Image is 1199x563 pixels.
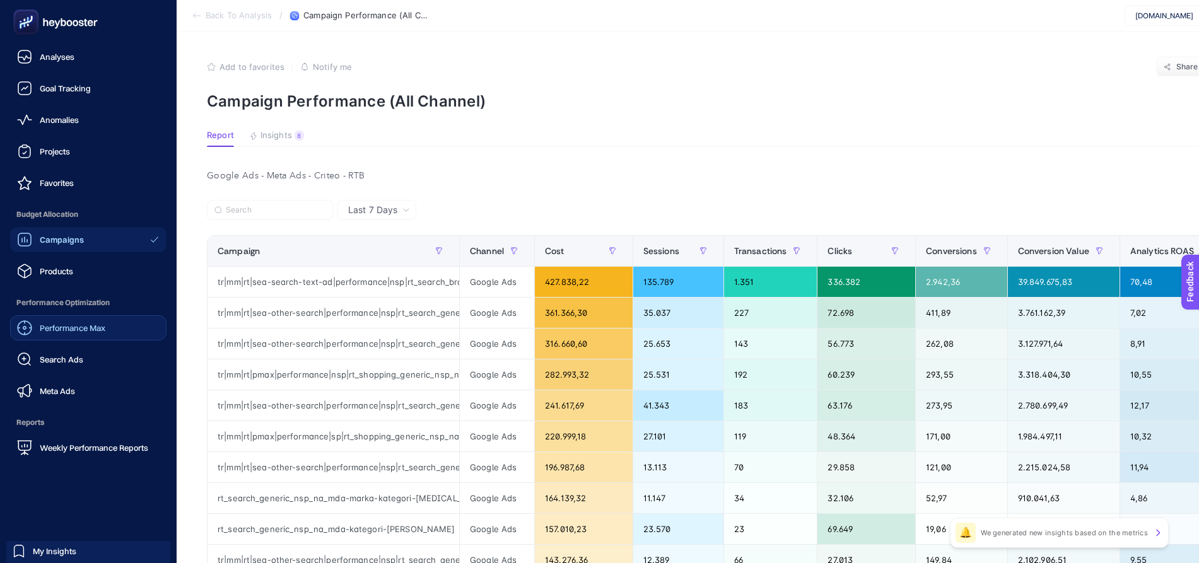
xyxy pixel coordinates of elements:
[724,514,817,544] div: 23
[724,483,817,513] div: 34
[1008,514,1120,544] div: 130.370,52
[535,267,633,297] div: 427.838,22
[208,267,459,297] div: tr|mm|rt|sea-search-text-ad|performance|nsp|rt_search_brand_nsp_na_pure-exact|na|d2c|Search-Brand...
[10,76,167,101] a: Goal Tracking
[460,328,534,359] div: Google Ads
[724,421,817,451] div: 119
[460,452,534,482] div: Google Ads
[460,390,534,421] div: Google Ads
[916,359,1007,390] div: 293,55
[724,298,817,328] div: 227
[817,267,915,297] div: 336.382
[208,421,459,451] div: tr|mm|rt|pmax|performance|sp|rt_shopping_generic_nsp_na_pmax-other-gmc-benchmark|na|d2c|AOP|OSB00...
[470,246,504,256] span: Channel
[10,410,167,435] span: Reports
[218,246,260,256] span: Campaign
[40,146,70,156] span: Projects
[916,298,1007,328] div: 411,89
[460,514,534,544] div: Google Ads
[40,235,84,245] span: Campaigns
[208,359,459,390] div: tr|mm|rt|pmax|performance|nsp|rt_shopping_generic_nsp_na_pmax-other-top-seller|na|d2c|AOP|OSB0002JUP
[916,452,1007,482] div: 121,00
[633,483,723,513] div: 11.147
[208,483,459,513] div: rt_search_generic_nsp_na_mda-marka-kategori-[MEDICAL_DATA]-esya
[219,62,284,72] span: Add to favorites
[817,452,915,482] div: 29.858
[40,386,75,396] span: Meta Ads
[1018,246,1089,256] span: Conversion Value
[208,328,459,359] div: tr|mm|rt|sea-other-search|performance|nsp|rt_search_generic_nsp_na_dsa-other-gfk|na|d2c|DSA|OSB00...
[633,328,723,359] div: 25.653
[535,452,633,482] div: 196.987,68
[633,514,723,544] div: 23.570
[724,452,817,482] div: 70
[295,131,304,141] div: 8
[226,206,325,215] input: Search
[313,62,352,72] span: Notify me
[828,246,852,256] span: Clicks
[6,541,170,561] a: My Insights
[1008,483,1120,513] div: 910.041,63
[916,390,1007,421] div: 273,95
[460,359,534,390] div: Google Ads
[40,115,79,125] span: Anomalies
[1008,267,1120,297] div: 39.849.675,83
[208,514,459,544] div: rt_search_generic_nsp_na_mda-kategori-[PERSON_NAME]
[208,298,459,328] div: tr|mm|rt|sea-other-search|performance|nsp|rt_search_generic_nsp_na_dsa-other-top-seller-max-conv-...
[208,452,459,482] div: tr|mm|rt|sea-other-search|performance|nsp|rt_search_generic_nsp_na_dsa-ceyiz-donemi|na|d2c|DSA|OS...
[40,178,74,188] span: Favorites
[535,390,633,421] div: 241.617,69
[460,267,534,297] div: Google Ads
[279,10,283,20] span: /
[1008,421,1120,451] div: 1.984.497,11
[535,421,633,451] div: 220.999,18
[10,258,167,284] a: Products
[10,315,167,340] a: Performance Max
[40,266,73,276] span: Products
[535,359,633,390] div: 282.993,32
[817,359,915,390] div: 60.239
[208,390,459,421] div: tr|mm|rt|sea-other-search|performance|nsp|rt_search_generic_nsp_na_dsa-other-max-conv-value-feed|...
[207,62,284,72] button: Add to favorites
[633,421,723,451] div: 27.101
[10,107,167,132] a: Anomalies
[1008,452,1120,482] div: 2.215.024,58
[10,44,167,69] a: Analyses
[207,131,234,141] span: Report
[916,267,1007,297] div: 2.942,36
[1176,62,1198,72] span: Share
[303,11,430,21] span: Campaign Performance (All Channel)
[724,390,817,421] div: 183
[817,298,915,328] div: 72.698
[545,246,564,256] span: Cost
[817,328,915,359] div: 56.773
[300,62,352,72] button: Notify me
[10,227,167,252] a: Campaigns
[643,246,679,256] span: Sessions
[10,435,167,460] a: Weekly Performance Reports
[981,528,1148,538] p: We generated new insights based on the metrics
[460,421,534,451] div: Google Ads
[1008,359,1120,390] div: 3.318.404,30
[40,52,74,62] span: Analyses
[535,298,633,328] div: 361.366,30
[916,421,1007,451] div: 171,00
[817,421,915,451] div: 48.364
[535,483,633,513] div: 164.139,32
[348,204,397,216] span: Last 7 Days
[633,452,723,482] div: 13.113
[724,359,817,390] div: 192
[10,378,167,403] a: Meta Ads
[10,139,167,164] a: Projects
[916,483,1007,513] div: 52,97
[817,514,915,544] div: 69.649
[1008,298,1120,328] div: 3.761.162,39
[1008,328,1120,359] div: 3.127.971,64
[10,170,167,195] a: Favorites
[817,483,915,513] div: 32.106
[916,514,1007,544] div: 19,06
[260,131,292,141] span: Insights
[724,328,817,359] div: 143
[535,328,633,359] div: 316.660,60
[460,483,534,513] div: Google Ads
